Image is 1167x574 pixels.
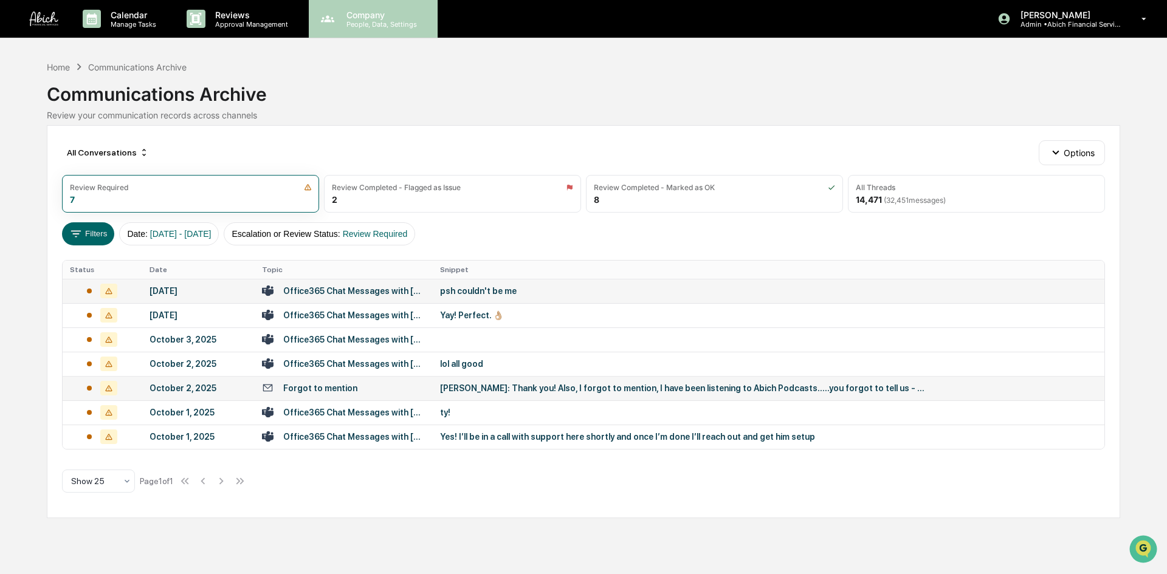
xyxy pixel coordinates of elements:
[29,12,58,26] img: logo
[150,335,247,344] div: October 3, 2025
[62,222,115,245] button: Filters
[440,310,926,320] div: Yay! Perfect. 👌🏼
[337,20,423,29] p: People, Data, Settings
[150,408,247,417] div: October 1, 2025
[41,93,199,105] div: Start new chat
[440,359,926,369] div: lol all good
[205,20,294,29] p: Approval Management
[140,476,173,486] div: Page 1 of 1
[47,62,70,72] div: Home
[12,93,34,115] img: 1746055101610-c473b297-6a78-478c-a979-82029cc54cd1
[86,205,147,215] a: Powered byPylon
[47,110,1120,120] div: Review your communication records across channels
[207,97,221,111] button: Start new chat
[150,359,247,369] div: October 2, 2025
[332,194,337,205] div: 2
[283,408,425,417] div: Office365 Chat Messages with [PERSON_NAME], [PERSON_NAME], [PERSON_NAME], [PERSON_NAME], [PERSON_...
[224,222,415,245] button: Escalation or Review Status:Review Required
[150,383,247,393] div: October 2, 2025
[884,196,946,205] span: ( 32,451 messages)
[440,286,926,296] div: psh couldn't be me
[1011,20,1124,29] p: Admin • Abich Financial Services
[88,154,98,164] div: 🗄️
[24,176,77,188] span: Data Lookup
[283,383,357,393] div: Forgot to mention
[70,194,75,205] div: 7
[7,148,83,170] a: 🖐️Preclearance
[856,183,895,192] div: All Threads
[283,286,425,296] div: Office365 Chat Messages with [PERSON_NAME], [PERSON_NAME] [PERSON_NAME], [PERSON_NAME], [PERSON_N...
[7,171,81,193] a: 🔎Data Lookup
[150,286,247,296] div: [DATE]
[88,62,187,72] div: Communications Archive
[121,206,147,215] span: Pylon
[594,194,599,205] div: 8
[83,148,156,170] a: 🗄️Attestations
[856,194,946,205] div: 14,471
[283,359,425,369] div: Office365 Chat Messages with [PERSON_NAME], [PERSON_NAME] on [DATE]
[63,261,142,279] th: Status
[12,154,22,164] div: 🖐️
[343,229,408,239] span: Review Required
[594,183,715,192] div: Review Completed - Marked as OK
[1039,140,1105,165] button: Options
[304,183,312,191] img: icon
[62,143,154,162] div: All Conversations
[337,10,423,20] p: Company
[12,26,221,45] p: How can we help?
[566,183,573,191] img: icon
[12,177,22,187] div: 🔎
[150,432,247,442] div: October 1, 2025
[70,183,128,192] div: Review Required
[101,20,162,29] p: Manage Tasks
[150,229,212,239] span: [DATE] - [DATE]
[440,408,926,417] div: ty!
[283,432,425,442] div: Office365 Chat Messages with [PERSON_NAME], [PERSON_NAME] on [DATE]
[283,335,425,344] div: Office365 Chat Messages with [PERSON_NAME], [PERSON_NAME], [PERSON_NAME], [PERSON_NAME], [PERSON_...
[283,310,425,320] div: Office365 Chat Messages with [PERSON_NAME], [PERSON_NAME] on [DATE]
[440,383,926,393] div: [PERSON_NAME]: Thank you! Also, I forgot to mention, I have been listening to Abich Podcasts........
[440,432,926,442] div: Yes! I’ll be in a call with support here shortly and once I’m done I’ll reach out and get him setup
[119,222,219,245] button: Date:[DATE] - [DATE]
[828,183,835,191] img: icon
[255,261,433,279] th: Topic
[101,10,162,20] p: Calendar
[47,73,1120,105] div: Communications Archive
[150,310,247,320] div: [DATE]
[24,153,78,165] span: Preclearance
[332,183,461,192] div: Review Completed - Flagged as Issue
[433,261,1104,279] th: Snippet
[205,10,294,20] p: Reviews
[41,105,154,115] div: We're available if you need us!
[100,153,151,165] span: Attestations
[142,261,255,279] th: Date
[1128,534,1161,567] iframe: Open customer support
[1011,10,1124,20] p: [PERSON_NAME]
